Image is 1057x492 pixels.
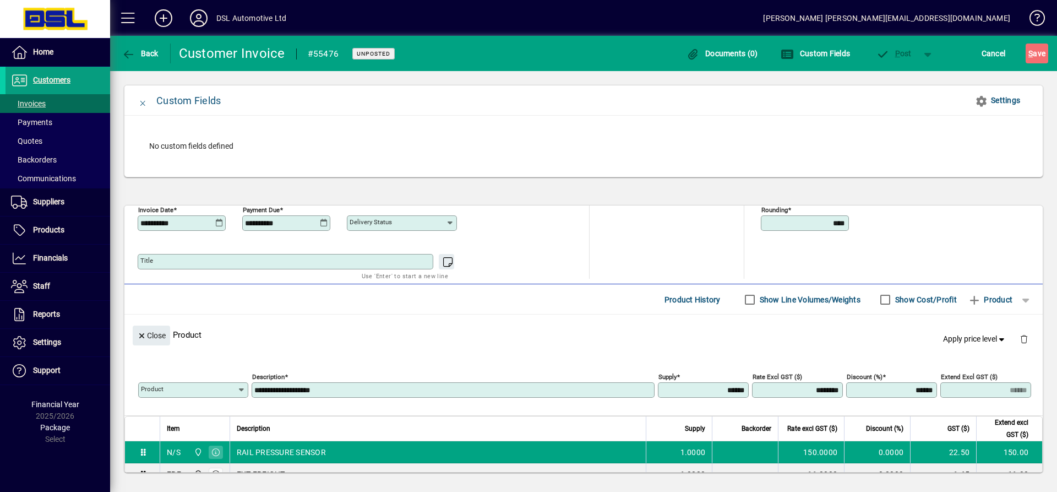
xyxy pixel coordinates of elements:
div: [PERSON_NAME] [PERSON_NAME][EMAIL_ADDRESS][DOMAIN_NAME] [763,9,1010,27]
div: 11.0000 [785,469,837,480]
mat-label: Product [141,385,164,393]
span: S [1028,49,1033,58]
label: Show Cost/Profit [893,294,957,305]
label: Show Line Volumes/Weights [758,294,860,305]
mat-label: Supply [658,373,677,381]
span: Back [122,49,159,58]
div: Customer Invoice [179,45,285,62]
td: 1.65 [910,463,976,485]
a: Payments [6,113,110,132]
span: Unposted [357,50,390,57]
button: Documents (0) [684,44,761,63]
mat-label: Invoice date [138,206,173,214]
a: Invoices [6,94,110,113]
span: Product [968,291,1012,309]
button: Profile [181,8,216,28]
span: Reports [33,310,60,318]
td: 22.50 [910,441,976,463]
button: Cancel [979,44,1009,63]
a: Suppliers [6,188,110,216]
div: Custom Fields [156,92,221,110]
span: Financials [33,253,68,262]
span: Rate excl GST ($) [787,423,837,435]
td: 0.0000 [844,441,910,463]
div: No custom fields defined [138,129,1029,163]
button: Back [119,44,161,63]
a: Home [6,39,110,66]
mat-label: Extend excl GST ($) [941,373,998,381]
span: Supply [685,423,705,435]
span: ost [876,49,912,58]
span: Cancel [982,45,1006,62]
app-page-header-button: Delete [1011,334,1037,344]
span: Products [33,225,64,234]
span: Product History [664,291,721,309]
button: Product History [660,290,725,310]
a: Knowledge Base [1021,2,1043,38]
mat-label: Rounding [761,206,788,214]
mat-label: Rate excl GST ($) [753,373,802,381]
mat-label: Description [252,373,285,381]
span: P [895,49,900,58]
button: Custom Fields [778,44,853,63]
span: Custom Fields [781,49,850,58]
a: Settings [6,329,110,356]
span: Suppliers [33,197,64,206]
span: Payments [11,118,52,127]
mat-label: Delivery status [350,218,392,226]
span: Description [237,423,270,435]
a: Reports [6,301,110,328]
span: ave [1028,45,1045,62]
div: 150.0000 [785,447,837,458]
span: Close [137,327,166,345]
a: Support [6,357,110,385]
span: Apply price level [943,333,1007,345]
span: Home [33,47,53,56]
span: Central [191,468,204,480]
span: Package [40,423,70,432]
button: Close [133,326,170,345]
div: DSL Automotive Ltd [216,9,286,27]
app-page-header-button: Back [110,44,171,63]
a: Backorders [6,150,110,169]
span: Invoices [11,99,46,108]
span: Communications [11,174,76,183]
span: Settings [975,91,1021,110]
button: Delete [1011,326,1037,352]
mat-hint: Use 'Enter' to start a new line [362,269,448,282]
button: Add [146,8,181,28]
span: 1.0000 [680,469,706,480]
a: Staff [6,273,110,300]
span: Documents (0) [686,49,758,58]
span: RAIL PRESSURE SENSOR [237,447,326,458]
span: Central [191,446,204,458]
mat-label: Title [140,257,153,264]
mat-label: Discount (%) [847,373,882,381]
div: N/S [167,447,181,458]
span: Support [33,366,61,375]
a: Products [6,217,110,244]
button: Save [1026,44,1048,63]
span: Staff [33,282,50,290]
span: Financial Year [31,400,79,409]
div: Product [124,315,1043,355]
span: Quotes [11,137,42,145]
span: Customers [33,75,70,84]
span: Settings [33,338,61,347]
button: Apply price level [939,329,1011,349]
button: Settings [966,91,1029,111]
div: #55476 [308,45,339,63]
span: GST ($) [947,423,969,435]
mat-label: Payment due [243,206,280,214]
span: EXT FREIGHT [237,469,285,480]
button: Product [962,290,1018,310]
app-page-header-button: Close [130,330,173,340]
div: FRE [167,469,181,480]
a: Financials [6,245,110,272]
td: 0.0000 [844,463,910,485]
span: Extend excl GST ($) [983,417,1028,441]
span: Backorder [742,423,771,435]
button: Post [870,44,917,63]
span: Discount (%) [866,423,903,435]
span: 1.0000 [680,447,706,458]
